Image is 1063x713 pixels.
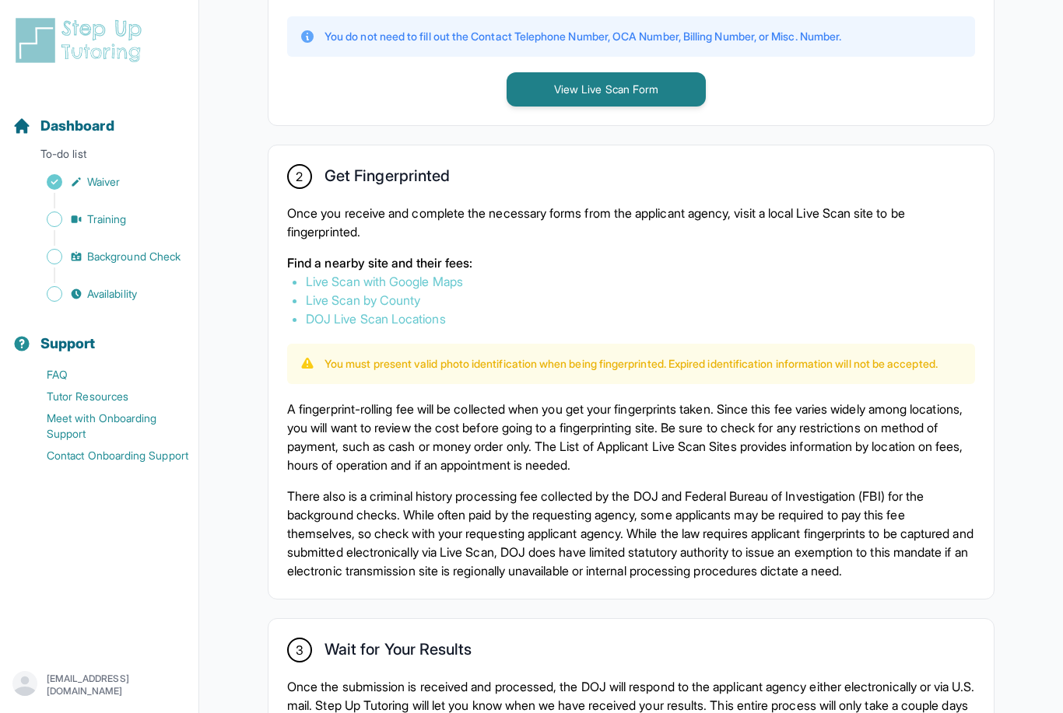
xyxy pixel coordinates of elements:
[12,171,198,193] a: Waiver
[12,246,198,267] a: Background Check
[325,640,472,665] h2: Wait for Your Results
[12,671,186,699] button: [EMAIL_ADDRESS][DOMAIN_NAME]
[306,274,463,289] a: Live Scan with Google Maps
[306,292,420,308] a: Live Scan by County
[6,308,192,361] button: Support
[507,72,706,107] button: View Live Scan Form
[287,487,975,580] p: There also is a criminal history processing fee collected by the DOJ and Federal Bureau of Invest...
[6,146,192,168] p: To-do list
[325,29,841,44] p: You do not need to fill out the Contact Telephone Number, OCA Number, Billing Number, or Misc. Nu...
[12,16,151,65] img: logo
[87,211,127,227] span: Training
[12,115,114,137] a: Dashboard
[12,407,198,445] a: Meet with Onboarding Support
[306,311,446,327] a: DOJ Live Scan Locations
[296,167,303,186] span: 2
[40,115,114,137] span: Dashboard
[296,641,303,659] span: 3
[87,174,120,190] span: Waiver
[12,208,198,230] a: Training
[287,400,975,474] p: A fingerprint-rolling fee will be collected when you get your fingerprints taken. Since this fee ...
[287,253,975,272] p: Find a nearby site and their fees:
[325,166,450,191] h2: Get Fingerprinted
[12,364,198,386] a: FAQ
[40,333,96,355] span: Support
[47,673,186,697] p: [EMAIL_ADDRESS][DOMAIN_NAME]
[6,90,192,143] button: Dashboard
[325,356,938,372] p: You must present valid photo identification when being fingerprinted. Expired identification info...
[12,386,198,407] a: Tutor Resources
[12,445,198,467] a: Contact Onboarding Support
[87,249,181,264] span: Background Check
[87,286,137,302] span: Availability
[507,81,706,96] a: View Live Scan Form
[287,204,975,241] p: Once you receive and complete the necessary forms from the applicant agency, visit a local Live S...
[12,283,198,305] a: Availability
